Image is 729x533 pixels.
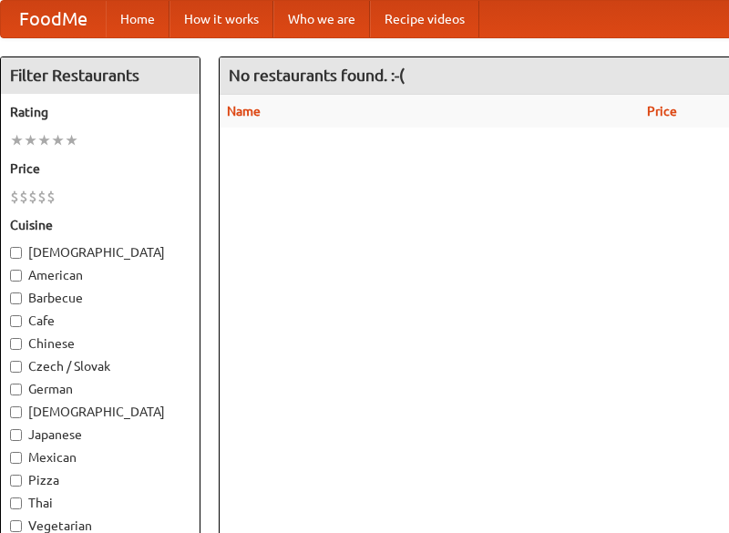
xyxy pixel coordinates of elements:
li: $ [37,187,46,207]
input: Thai [10,497,22,509]
a: Name [227,104,261,118]
li: ★ [51,130,65,150]
input: [DEMOGRAPHIC_DATA] [10,406,22,418]
label: Mexican [10,448,190,466]
a: FoodMe [1,1,106,37]
input: Czech / Slovak [10,361,22,373]
a: Who we are [273,1,370,37]
label: Japanese [10,425,190,444]
h5: Rating [10,103,190,121]
label: Barbecue [10,289,190,307]
label: Cafe [10,312,190,330]
a: How it works [169,1,273,37]
label: German [10,380,190,398]
ng-pluralize: No restaurants found. :-( [229,67,405,84]
label: American [10,266,190,284]
input: German [10,384,22,395]
li: ★ [24,130,37,150]
li: $ [10,187,19,207]
label: Chinese [10,334,190,353]
input: Japanese [10,429,22,441]
input: Cafe [10,315,22,327]
h4: Filter Restaurants [1,57,200,94]
input: Chinese [10,338,22,350]
li: $ [19,187,28,207]
input: Barbecue [10,292,22,304]
input: Pizza [10,475,22,487]
li: ★ [65,130,78,150]
input: [DEMOGRAPHIC_DATA] [10,247,22,259]
label: [DEMOGRAPHIC_DATA] [10,403,190,421]
label: Pizza [10,471,190,489]
a: Home [106,1,169,37]
li: ★ [10,130,24,150]
a: Recipe videos [370,1,479,37]
h5: Cuisine [10,216,190,234]
input: Mexican [10,452,22,464]
li: $ [28,187,37,207]
li: $ [46,187,56,207]
label: [DEMOGRAPHIC_DATA] [10,243,190,261]
a: Price [647,104,677,118]
li: ★ [37,130,51,150]
label: Thai [10,494,190,512]
input: American [10,270,22,282]
label: Czech / Slovak [10,357,190,375]
h5: Price [10,159,190,178]
input: Vegetarian [10,520,22,532]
